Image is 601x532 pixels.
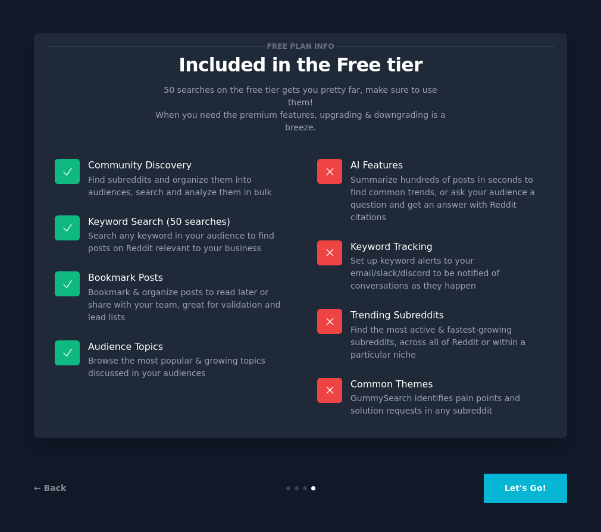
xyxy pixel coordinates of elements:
span: Free plan info [265,40,336,52]
dd: Search any keyword in your audience to find posts on Reddit relevant to your business [88,230,284,255]
p: Bookmark Posts [88,271,284,284]
dd: Browse the most popular & growing topics discussed in your audiences [88,355,284,380]
p: 50 searches on the free tier gets you pretty far, make sure to use them! When you need the premiu... [151,84,450,134]
dd: Find the most active & fastest-growing subreddits, across all of Reddit or within a particular niche [350,324,546,361]
dd: GummySearch identifies pain points and solution requests in any subreddit [350,392,546,417]
button: Let's Go! [484,474,567,503]
p: Common Themes [350,378,546,390]
p: Keyword Tracking [350,240,546,253]
p: Included in the Free tier [46,55,555,76]
dd: Find subreddits and organize them into audiences, search and analyze them in bulk [88,174,284,199]
p: Trending Subreddits [350,309,546,321]
dd: Set up keyword alerts to your email/slack/discord to be notified of conversations as they happen [350,255,546,292]
p: Audience Topics [88,340,284,353]
p: AI Features [350,159,546,171]
p: Keyword Search (50 searches) [88,215,284,228]
a: ← Back [34,483,66,493]
p: Community Discovery [88,159,284,171]
dd: Summarize hundreds of posts in seconds to find common trends, or ask your audience a question and... [350,174,546,224]
dd: Bookmark & organize posts to read later or share with your team, great for validation and lead lists [88,286,284,324]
